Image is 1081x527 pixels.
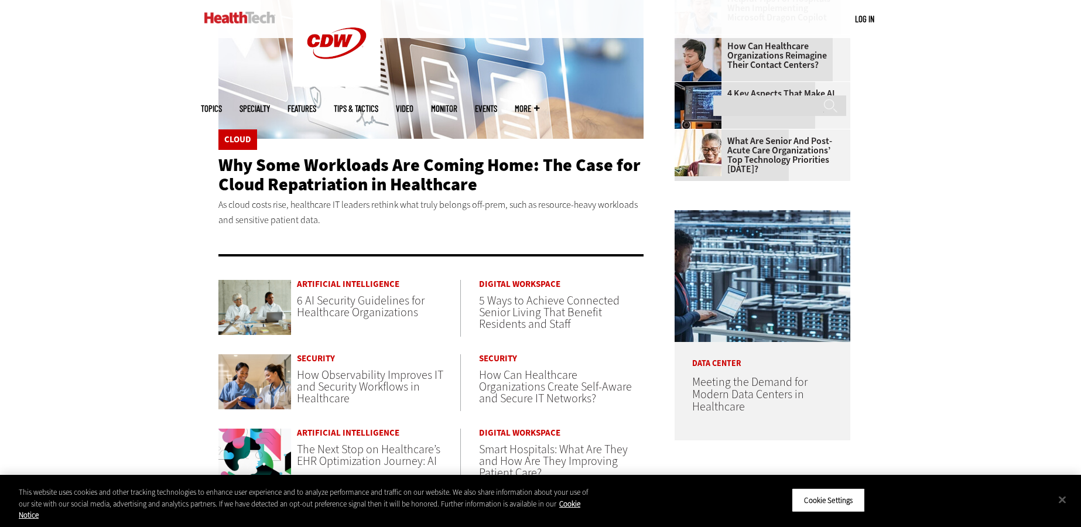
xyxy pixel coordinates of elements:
a: What Are Senior and Post-Acute Care Organizations’ Top Technology Priorities [DATE]? [675,136,843,174]
a: Smart Hospitals: What Are They and How Are They Improving Patient Care? [479,442,628,481]
a: Security [297,354,460,363]
span: More [515,104,539,113]
a: Video [396,104,413,113]
button: Cookie Settings [792,488,865,512]
a: How Can Healthcare Organizations Create Self-Aware and Secure IT Networks? [479,367,632,406]
img: abstract illustration of person using EHR on computer surrounded by flowers and clouds [218,429,291,484]
a: Tips & Tactics [334,104,378,113]
a: More information about your privacy [19,499,580,521]
p: As cloud costs rise, healthcare IT leaders rethink what truly belongs off-prem, such as resource-... [218,197,644,227]
a: Meeting the Demand for Modern Data Centers in Healthcare [692,374,808,415]
a: 6 AI Security Guidelines for Healthcare Organizations [297,293,425,320]
a: CDW [293,77,381,90]
a: Cloud [224,135,251,144]
a: 5 Ways to Achieve Connected Senior Living That Benefit Residents and Staff [479,293,620,332]
a: Digital Workspace [479,280,643,289]
img: Nurse and doctor coordinating [218,354,291,409]
img: Home [204,12,275,23]
a: Why Some Workloads Are Coming Home: The Case for Cloud Repatriation in Healthcare [218,153,641,196]
a: The Next Stop on Healthcare’s EHR Optimization Journey: AI [297,442,440,469]
div: User menu [855,13,874,25]
a: MonITor [431,104,457,113]
img: Older person using tablet [675,129,721,176]
a: Events [475,104,497,113]
span: Specialty [240,104,270,113]
button: Close [1049,487,1075,512]
a: Features [288,104,316,113]
a: Log in [855,13,874,24]
img: Doctors meeting in the office [218,280,291,335]
a: Artificial Intelligence [297,280,460,289]
a: Older person using tablet [675,129,727,139]
a: Security [479,354,643,363]
a: Artificial Intelligence [297,429,460,437]
img: engineer with laptop overlooking data center [675,210,850,342]
img: Desktop monitor with brain AI concept [675,82,721,129]
a: Digital Workspace [479,429,643,437]
p: Data Center [675,342,850,368]
a: Desktop monitor with brain AI concept [675,82,727,91]
span: Topics [201,104,222,113]
a: How Observability Improves IT and Security Workflows in Healthcare [297,367,443,406]
div: This website uses cookies and other tracking technologies to enhance user experience and to analy... [19,487,594,521]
